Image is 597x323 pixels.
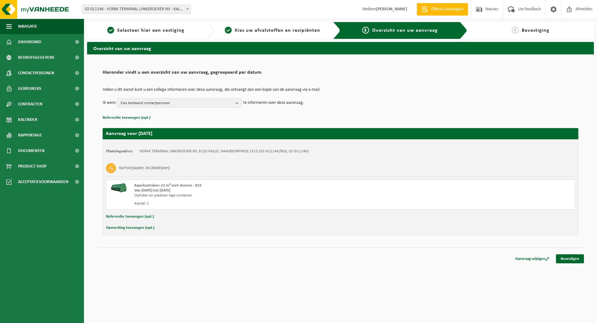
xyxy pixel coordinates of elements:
span: Dashboard [18,34,41,50]
button: Referentie toevoegen (opt.) [106,213,154,221]
span: Offerte aanvragen [429,6,465,12]
span: Rapportage [18,127,42,143]
div: Aantal: 1 [134,201,365,206]
h2: Overzicht van uw aanvraag [87,42,594,54]
span: Kies bestaand contactpersoon [121,99,233,108]
button: Kies bestaand contactpersoon [117,98,242,108]
img: HK-XK-22-GN-00.png [109,183,128,192]
span: Navigatie [18,19,37,34]
span: Documenten [18,143,44,159]
a: 2Kies uw afvalstoffen en recipiënten [217,27,328,34]
div: Ophalen en plaatsen lege container [134,193,365,198]
a: 1Selecteer hier een vestiging [90,27,201,34]
span: Acceptatievoorwaarden [18,174,68,190]
span: Selecteer hier een vestiging [117,28,184,33]
a: Offerte aanvragen [417,3,468,16]
p: Indien u dit wenst kunt u een collega informeren over deze aanvraag, die ontvangt dan een kopie v... [103,88,578,92]
h3: Karton/papier, los (bedrijven) [119,163,170,173]
span: Bedrijfsgegevens [18,50,54,65]
strong: Aanvraag voor [DATE] [106,131,152,136]
a: Aanvraag wijzigen [511,254,554,263]
strong: Plaatsingsadres: [106,149,133,153]
span: Contactpersonen [18,65,54,81]
span: Gebruikers [18,81,41,96]
button: Opmerking toevoegen (opt.) [106,224,155,232]
strong: [PERSON_NAME] [376,7,407,12]
p: Ik wens [103,98,116,108]
span: Overzicht van uw aanvraag [372,28,438,33]
button: Referentie toevoegen (opt.) [103,114,150,122]
span: Product Shop [18,159,46,174]
span: Contracten [18,96,42,112]
span: Bevestiging [522,28,549,33]
a: Bevestigen [556,254,584,263]
h2: Hieronder vindt u een overzicht van uw aanvraag, gegroepeerd per datum. [103,70,578,78]
span: Kies uw afvalstoffen en recipiënten [235,28,320,33]
span: Kalender [18,112,37,127]
p: te informeren over deze aanvraag. [243,98,304,108]
span: 3 [362,27,369,34]
span: 2 [225,27,232,34]
span: 4 [512,27,519,34]
span: 02-011146 - VOPAK TERMINAL LINKEROEVER NV - KALLO [82,5,191,14]
strong: Van [DATE] tot [DATE] [134,188,170,192]
span: Kapelcontainer 22 m³ met deuren - K22 [134,183,202,187]
span: 1 [107,27,114,34]
td: VOPAK TERMINAL LINKEROEVER NV, 9120 KALLO, HAANDORPWEG 1313 (02-011146/BUS, 02-011146) [139,149,309,154]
